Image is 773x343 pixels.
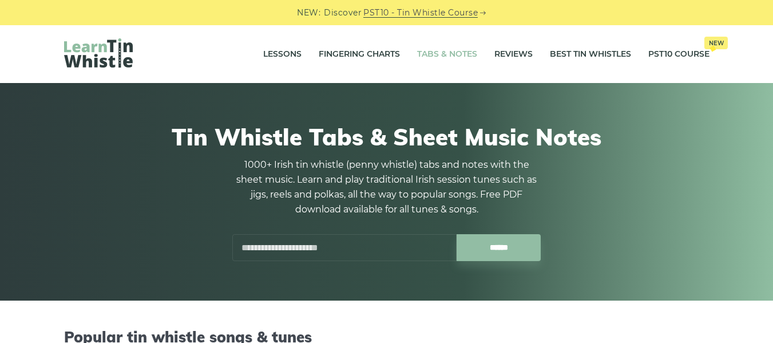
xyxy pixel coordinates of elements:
[494,40,533,69] a: Reviews
[648,40,709,69] a: PST10 CourseNew
[64,38,133,68] img: LearnTinWhistle.com
[550,40,631,69] a: Best Tin Whistles
[319,40,400,69] a: Fingering Charts
[232,157,541,217] p: 1000+ Irish tin whistle (penny whistle) tabs and notes with the sheet music. Learn and play tradi...
[417,40,477,69] a: Tabs & Notes
[263,40,302,69] a: Lessons
[64,123,709,151] h1: Tin Whistle Tabs & Sheet Music Notes
[704,37,728,49] span: New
